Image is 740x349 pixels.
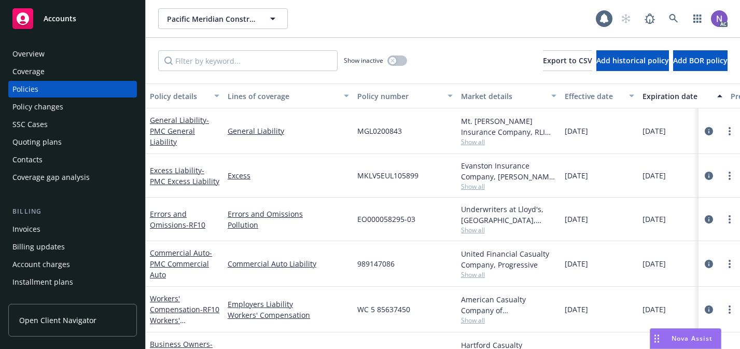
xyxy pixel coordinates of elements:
a: circleInformation [703,213,715,226]
span: Open Client Navigator [19,315,96,326]
span: Show all [461,137,556,146]
button: Policy number [353,83,457,108]
span: - PMC Commercial Auto [150,248,212,280]
a: Start snowing [616,8,636,29]
a: more [723,125,736,137]
span: [DATE] [565,258,588,269]
div: SSC Cases [12,116,48,133]
a: Pollution [228,219,349,230]
div: Installment plans [12,274,73,290]
button: Effective date [561,83,638,108]
span: [DATE] [643,125,666,136]
button: Add historical policy [596,50,669,71]
div: Market details [461,91,545,102]
div: Mt. [PERSON_NAME] Insurance Company, RLI Corp, Amwins [461,116,556,137]
div: Coverage gap analysis [12,169,90,186]
a: Installment plans [8,274,137,290]
a: circleInformation [703,303,715,316]
button: Expiration date [638,83,727,108]
span: WC 5 85637450 [357,304,410,315]
span: [DATE] [643,304,666,315]
a: Policies [8,81,137,97]
a: Switch app [687,8,708,29]
span: - PMC General Liability [150,115,209,147]
a: Report a Bug [639,8,660,29]
a: Accounts [8,4,137,33]
a: Errors and Omissions [228,208,349,219]
div: Drag to move [650,329,663,348]
a: General Liability [228,125,349,136]
a: Search [663,8,684,29]
span: [DATE] [565,170,588,181]
span: MKLV5EUL105899 [357,170,418,181]
button: Add BOR policy [673,50,728,71]
a: Overview [8,46,137,62]
span: [DATE] [565,214,588,225]
a: Errors and Omissions [150,209,205,230]
span: Show inactive [344,56,383,65]
div: Quoting plans [12,134,62,150]
span: Show all [461,226,556,234]
a: Billing updates [8,239,137,255]
a: Commercial Auto Liability [228,258,349,269]
input: Filter by keyword... [158,50,338,71]
span: Add historical policy [596,55,669,65]
div: Policy details [150,91,208,102]
a: General Liability [150,115,209,147]
button: Nova Assist [650,328,721,349]
div: Effective date [565,91,623,102]
span: 989147086 [357,258,395,269]
a: Workers' Compensation [150,294,219,336]
button: Lines of coverage [224,83,353,108]
span: [DATE] [643,170,666,181]
div: Evanston Insurance Company, [PERSON_NAME] Insurance, Amwins [461,160,556,182]
span: Show all [461,270,556,279]
a: Excess [228,170,349,181]
div: Policy changes [12,99,63,115]
span: EO000058295-03 [357,214,415,225]
a: SSC Cases [8,116,137,133]
a: Quoting plans [8,134,137,150]
div: American Casualty Company of [GEOGRAPHIC_DATA], [US_STATE], CNA Insurance [461,294,556,316]
a: more [723,170,736,182]
a: Employers Liability [228,299,349,310]
a: more [723,258,736,270]
button: Policy details [146,83,224,108]
div: Coverage [12,63,45,80]
div: Billing [8,206,137,217]
span: Show all [461,316,556,325]
span: - RF10 [186,220,205,230]
span: MGL0200843 [357,125,402,136]
a: Commercial Auto [150,248,212,280]
a: Excess Liability [150,165,219,186]
span: Nova Assist [672,334,713,343]
div: Lines of coverage [228,91,338,102]
a: circleInformation [703,258,715,270]
span: Pacific Meridian Construction, Inc. & RF10 Inspections, Inc. [167,13,257,24]
button: Export to CSV [543,50,592,71]
span: [DATE] [565,304,588,315]
span: Show all [461,182,556,191]
div: Overview [12,46,45,62]
a: Invoices [8,221,137,238]
div: Account charges [12,256,70,273]
div: Policy number [357,91,441,102]
div: United Financial Casualty Company, Progressive [461,248,556,270]
a: more [723,213,736,226]
div: Billing updates [12,239,65,255]
span: - RF10 Workers' Compensation [150,304,219,336]
a: Account charges [8,256,137,273]
a: circleInformation [703,170,715,182]
img: photo [711,10,728,27]
span: Accounts [44,15,76,23]
a: more [723,303,736,316]
span: [DATE] [643,258,666,269]
div: Contacts [12,151,43,168]
a: Policy changes [8,99,137,115]
a: Coverage gap analysis [8,169,137,186]
div: Policies [12,81,38,97]
span: Add BOR policy [673,55,728,65]
span: Export to CSV [543,55,592,65]
span: [DATE] [565,125,588,136]
a: Contacts [8,151,137,168]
